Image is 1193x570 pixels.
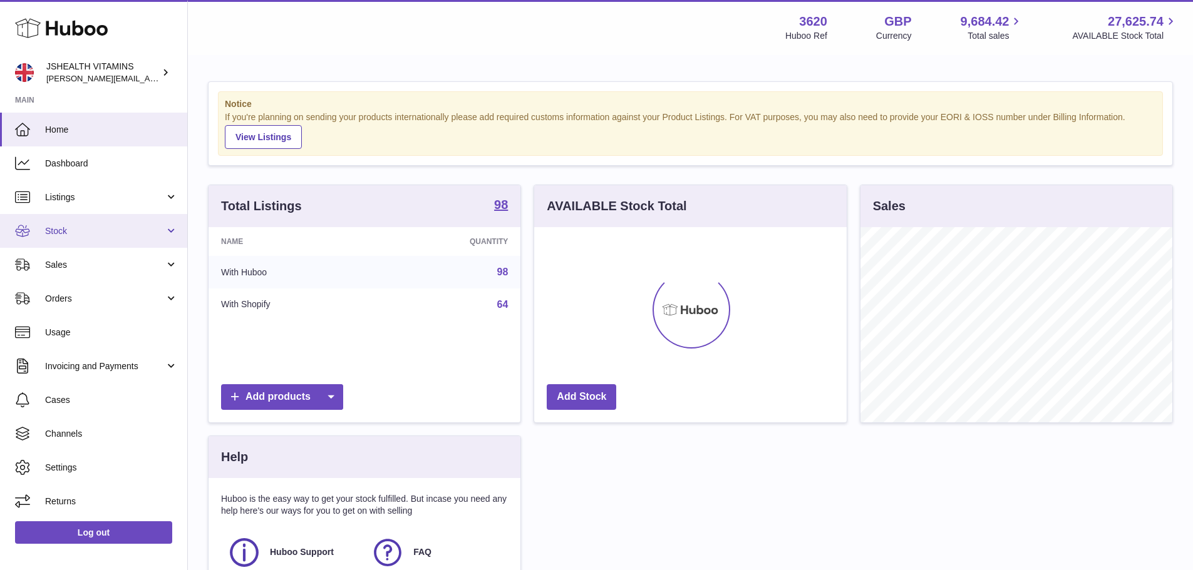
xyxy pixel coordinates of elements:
[221,449,248,466] h3: Help
[1072,13,1178,42] a: 27,625.74 AVAILABLE Stock Total
[884,13,911,30] strong: GBP
[209,256,377,288] td: With Huboo
[46,73,251,83] span: [PERSON_NAME][EMAIL_ADDRESS][DOMAIN_NAME]
[968,30,1023,42] span: Total sales
[497,267,509,277] a: 98
[377,227,521,256] th: Quantity
[225,125,302,149] a: View Listings
[45,259,165,271] span: Sales
[209,288,377,321] td: With Shopify
[45,124,178,136] span: Home
[547,384,616,410] a: Add Stock
[876,30,912,42] div: Currency
[961,13,1024,42] a: 9,684.42 Total sales
[45,191,165,203] span: Listings
[873,198,906,215] h3: Sales
[15,521,172,544] a: Log out
[1072,30,1178,42] span: AVAILABLE Stock Total
[45,225,165,237] span: Stock
[227,536,358,569] a: Huboo Support
[225,111,1156,149] div: If you're planning on sending your products internationally please add required customs informati...
[221,493,508,517] p: Huboo is the easy way to get your stock fulfilled. But incase you need any help here's our ways f...
[270,546,334,558] span: Huboo Support
[45,496,178,507] span: Returns
[45,428,178,440] span: Channels
[45,360,165,372] span: Invoicing and Payments
[961,13,1010,30] span: 9,684.42
[547,198,686,215] h3: AVAILABLE Stock Total
[221,198,302,215] h3: Total Listings
[209,227,377,256] th: Name
[45,462,178,474] span: Settings
[45,394,178,406] span: Cases
[45,327,178,338] span: Usage
[494,198,508,213] a: 98
[497,299,509,310] a: 64
[1108,13,1164,30] span: 27,625.74
[371,536,502,569] a: FAQ
[45,158,178,170] span: Dashboard
[46,61,159,84] div: JSHEALTH VITAMINS
[785,30,827,42] div: Huboo Ref
[15,63,34,82] img: francesca@jshealthvitamins.com
[225,98,1156,110] strong: Notice
[221,384,343,410] a: Add products
[494,198,508,211] strong: 98
[45,293,165,305] span: Orders
[413,546,431,558] span: FAQ
[799,13,827,30] strong: 3620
